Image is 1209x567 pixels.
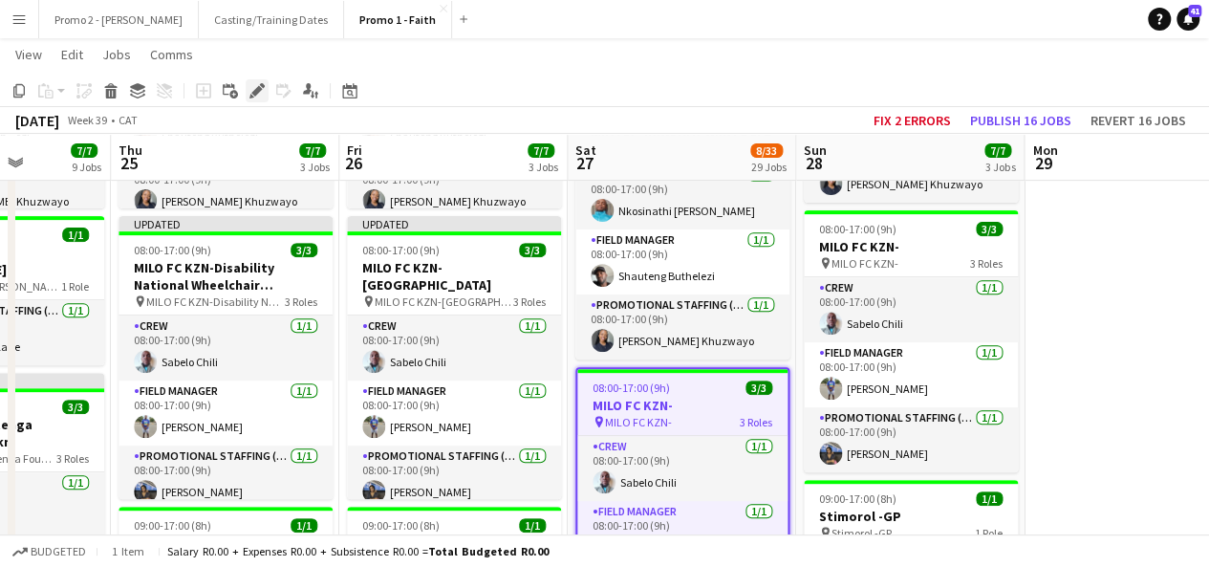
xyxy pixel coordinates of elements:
span: 1/1 [291,518,317,533]
span: 08:00-17:00 (9h) [819,222,896,236]
h3: MILO FC KZN-[GEOGRAPHIC_DATA] [347,259,561,294]
app-card-role: Promotional Staffing (Brand Ambassadors)1/108:00-17:00 (9h)[PERSON_NAME] Khuzwayo [119,155,333,220]
app-card-role: Crew1/108:00-17:00 (9h)Nkosinathi [PERSON_NAME] [575,164,789,229]
span: 28 [801,152,827,174]
span: 27 [572,152,596,174]
div: Updated [347,216,561,231]
app-card-role: Field Manager1/108:00-17:00 (9h)[PERSON_NAME] [804,342,1018,407]
span: 8/33 [750,143,783,158]
span: 3 Roles [970,256,1003,271]
a: 41 [1177,8,1199,31]
span: 7/7 [71,143,97,158]
span: 41 [1188,5,1201,17]
span: 1 Role [61,279,89,294]
h3: Stimorol -GP [804,508,1018,525]
span: Mon [1032,142,1057,159]
span: 3/3 [976,222,1003,236]
span: 09:00-17:00 (8h) [819,491,896,506]
a: Jobs [95,42,139,67]
span: 7/7 [984,143,1011,158]
div: CAT [119,113,138,127]
h3: MILO FC KZN- [804,238,1018,255]
span: 08:00-17:00 (9h) [134,243,211,257]
a: View [8,42,50,67]
button: Promo 1 - Faith [344,1,452,38]
span: 7/7 [299,143,326,158]
a: Edit [54,42,91,67]
span: MILO FC KZN-Disability National Wheelchair Basketball [146,294,285,309]
span: 3 Roles [740,415,772,429]
span: 3/3 [62,400,89,414]
app-card-role: Field Manager1/108:00-17:00 (9h)[PERSON_NAME] [347,381,561,446]
button: Revert 16 jobs [1083,108,1194,133]
span: 1/1 [62,228,89,242]
span: Stimorol -GP [831,526,892,540]
span: Sat [575,142,596,159]
span: MILO FC KZN-[GEOGRAPHIC_DATA] [375,294,513,309]
h3: MILO FC KZN- [577,397,788,414]
span: MILO FC KZN- [831,256,898,271]
span: 1/1 [976,491,1003,506]
span: Comms [150,46,193,63]
button: Fix 2 errors [866,108,959,133]
span: 09:00-17:00 (8h) [134,518,211,533]
app-card-role: Field Manager1/108:00-17:00 (9h)[PERSON_NAME] [577,501,788,566]
span: 29 [1029,152,1057,174]
span: 26 [344,152,362,174]
span: Thu [119,142,142,159]
span: Fri [347,142,362,159]
app-card-role: Crew1/108:00-17:00 (9h)Sabelo Chili [119,316,333,381]
app-card-role: Crew1/108:00-17:00 (9h)Sabelo Chili [347,316,561,381]
div: 3 Jobs [529,160,558,174]
span: 1 Role [975,526,1003,540]
app-card-role: Crew1/108:00-17:00 (9h)Sabelo Chili [577,436,788,501]
app-job-card: Updated08:00-17:00 (9h)3/3MILO FC KZN-[GEOGRAPHIC_DATA] MILO FC KZN-[GEOGRAPHIC_DATA]3 RolesCrew1... [347,216,561,499]
span: Budgeted [31,545,86,558]
app-job-card: Updated08:00-17:00 (9h)3/3MILO FC KZN-Disability National Wheelchair Basketball MILO FC KZN-Disab... [119,216,333,499]
div: 3 Jobs [300,160,330,174]
app-card-role: Promotional Staffing (Brand Ambassadors)1/108:00-17:00 (9h)[PERSON_NAME] Khuzwayo [347,155,561,220]
div: 9 Jobs [72,160,101,174]
app-card-role: Promotional Staffing (Brand Ambassadors)1/108:00-17:00 (9h)[PERSON_NAME] Khuzwayo [575,294,789,360]
span: 3 Roles [513,294,546,309]
span: 3/3 [291,243,317,257]
div: Updated [119,216,333,231]
app-card-role: Promotional Staffing (Brand Ambassadors)1/108:00-17:00 (9h)[PERSON_NAME] [804,407,1018,472]
a: Comms [142,42,201,67]
button: Publish 16 jobs [962,108,1079,133]
span: 3 Roles [56,451,89,466]
button: Budgeted [10,541,89,562]
span: 09:00-17:00 (8h) [362,518,440,533]
h3: MILO FC KZN-Disability National Wheelchair Basketball [119,259,333,294]
span: 08:00-17:00 (9h) [362,243,440,257]
span: 3 Roles [285,294,317,309]
span: 08:00-17:00 (9h) [593,381,670,395]
app-job-card: Updated08:00-17:00 (9h)3/3MILO FC JHB-Ford 3-in-1 Race MILO FC JHB-Ford 3-in-1 Race3 RolesCrew1/1... [575,82,789,360]
div: 29 Jobs [751,160,787,174]
span: 3/3 [519,243,546,257]
button: Promo 2 - [PERSON_NAME] [39,1,199,38]
div: Salary R0.00 + Expenses R0.00 + Subsistence R0.00 = [167,544,549,558]
span: 7/7 [528,143,554,158]
app-card-role: Crew1/108:00-17:00 (9h)Sabelo Chili [804,277,1018,342]
span: Sun [804,142,827,159]
app-card-role: Field Manager1/108:00-17:00 (9h)[PERSON_NAME] [119,381,333,446]
app-card-role: Promotional Staffing (Brand Ambassadors)1/108:00-17:00 (9h)[PERSON_NAME] [347,446,561,511]
span: 25 [116,152,142,174]
button: Casting/Training Dates [199,1,344,38]
span: 1/1 [519,518,546,533]
app-job-card: 08:00-17:00 (9h)3/3MILO FC KZN- MILO FC KZN-3 RolesCrew1/108:00-17:00 (9h)Sabelo ChiliField Manag... [804,210,1018,472]
span: Week 39 [63,113,111,127]
span: Jobs [102,46,131,63]
div: 3 Jobs [985,160,1015,174]
app-card-role: Promotional Staffing (Brand Ambassadors)1/108:00-17:00 (9h)[PERSON_NAME] [119,446,333,511]
span: Edit [61,46,83,63]
span: MILO FC KZN- [605,415,672,429]
span: Total Budgeted R0.00 [428,544,549,558]
span: View [15,46,42,63]
div: [DATE] [15,111,59,130]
